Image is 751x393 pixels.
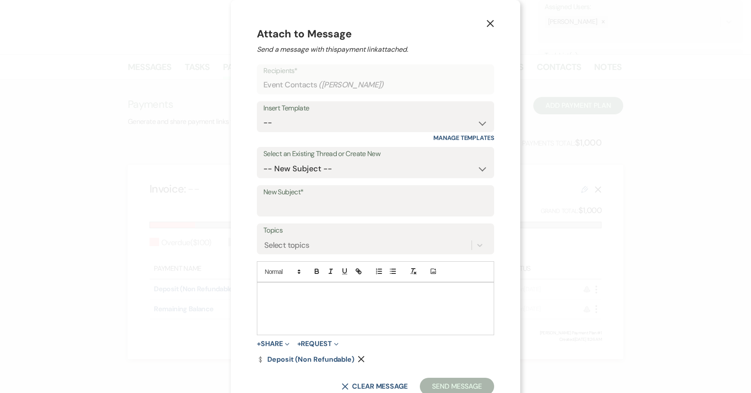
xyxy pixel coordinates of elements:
a: Manage Templates [433,134,494,142]
label: Select an Existing Thread or Create New [263,148,488,160]
h2: Send a message with this payment link attached. [257,44,494,55]
a: Deposit (Non Refundable) [257,356,354,363]
label: Topics [263,224,488,237]
div: Event Contacts [263,77,488,93]
p: Recipients* [263,65,488,77]
button: Request [297,340,339,347]
button: Clear message [342,383,408,390]
div: Select topics [264,239,309,251]
label: New Subject* [263,186,488,199]
button: Share [257,340,289,347]
span: + [257,340,261,347]
div: Insert Template [263,102,488,115]
h4: Attach to Message [257,26,494,42]
span: ( [PERSON_NAME] ) [319,79,384,91]
span: + [297,340,301,347]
